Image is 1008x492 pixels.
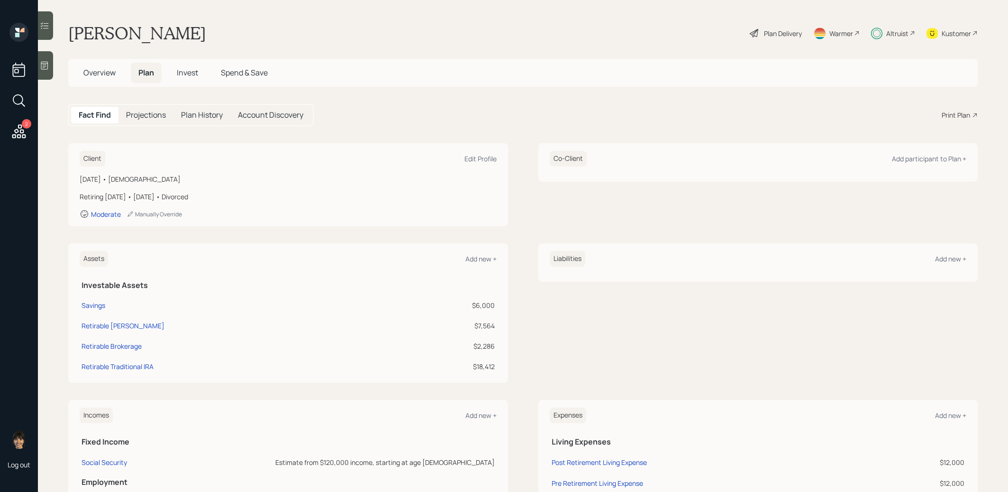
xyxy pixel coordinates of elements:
[22,119,31,129] div: 2
[138,67,154,78] span: Plan
[935,254,966,263] div: Add new +
[552,479,643,488] div: Pre Retirement Living Expense
[550,151,587,167] h6: Co-Client
[400,300,494,310] div: $6,000
[204,457,495,467] div: Estimate from $120,000 income, starting at age [DEMOGRAPHIC_DATA]
[82,281,495,290] h5: Investable Assets
[82,321,164,331] div: Retirable [PERSON_NAME]
[80,151,105,167] h6: Client
[238,111,303,120] h5: Account Discovery
[465,411,497,420] div: Add new +
[79,111,111,120] h5: Fact Find
[177,67,198,78] span: Invest
[464,154,497,163] div: Edit Profile
[221,67,268,78] span: Spend & Save
[829,28,853,38] div: Warmer
[550,251,585,267] h6: Liabilities
[942,28,971,38] div: Kustomer
[8,460,30,469] div: Log out
[127,210,182,218] div: Manually Override
[82,458,127,467] div: Social Security
[9,430,28,449] img: treva-nostdahl-headshot.png
[892,154,966,163] div: Add participant to Plan +
[880,457,964,467] div: $12,000
[80,192,497,202] div: Retiring [DATE] • [DATE] • Divorced
[82,300,105,310] div: Savings
[82,362,154,371] div: Retirable Traditional IRA
[886,28,908,38] div: Altruist
[82,437,495,446] h5: Fixed Income
[68,23,206,44] h1: [PERSON_NAME]
[83,67,116,78] span: Overview
[935,411,966,420] div: Add new +
[80,251,108,267] h6: Assets
[82,478,495,487] h5: Employment
[552,437,965,446] h5: Living Expenses
[82,341,142,351] div: Retirable Brokerage
[400,341,494,351] div: $2,286
[91,210,121,219] div: Moderate
[400,321,494,331] div: $7,564
[126,111,166,120] h5: Projections
[465,254,497,263] div: Add new +
[400,362,494,371] div: $18,412
[942,110,970,120] div: Print Plan
[552,458,647,467] div: Post Retirement Living Expense
[80,174,497,184] div: [DATE] • [DEMOGRAPHIC_DATA]
[80,408,113,423] h6: Incomes
[550,408,586,423] h6: Expenses
[880,478,964,488] div: $12,000
[181,111,223,120] h5: Plan History
[764,28,802,38] div: Plan Delivery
